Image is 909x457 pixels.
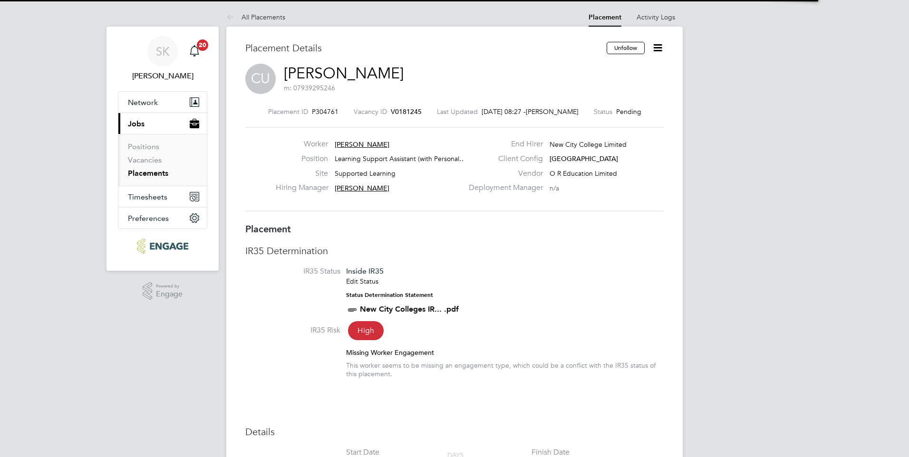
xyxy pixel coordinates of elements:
[268,107,308,116] label: Placement ID
[128,169,168,178] a: Placements
[616,107,641,116] span: Pending
[276,183,328,193] label: Hiring Manager
[637,13,675,21] a: Activity Logs
[128,192,167,201] span: Timesheets
[526,107,579,116] span: [PERSON_NAME]
[335,169,396,178] span: Supported Learning
[128,119,145,128] span: Jobs
[463,154,543,164] label: Client Config
[245,64,276,94] span: CU
[118,36,207,82] a: SK[PERSON_NAME]
[118,186,207,207] button: Timesheets
[128,214,169,223] span: Preferences
[348,321,384,340] span: High
[245,325,340,335] label: IR35 Risk
[185,36,204,67] a: 20
[335,140,389,149] span: [PERSON_NAME]
[346,348,664,357] div: Missing Worker Engagement
[354,107,387,116] label: Vacancy ID
[118,238,207,254] a: Go to home page
[284,64,404,83] a: [PERSON_NAME]
[226,13,285,21] a: All Placements
[118,113,207,134] button: Jobs
[197,39,208,51] span: 20
[276,169,328,179] label: Site
[360,305,459,314] a: New City Colleges IR... .pdf
[482,107,526,116] span: [DATE] 08:27 -
[391,107,422,116] span: V0181245
[346,267,384,276] span: Inside IR35
[118,208,207,228] button: Preferences
[156,290,183,298] span: Engage
[128,142,159,151] a: Positions
[607,42,645,54] button: Unfollow
[276,154,328,164] label: Position
[550,140,627,149] span: New City College Limited
[245,42,600,54] h3: Placement Details
[346,292,433,298] strong: Status Determination Statement
[346,277,378,286] a: Edit Status
[245,267,340,276] label: IR35 Status
[245,426,664,438] h3: Details
[284,84,335,92] span: m: 07939295246
[589,13,621,21] a: Placement
[276,139,328,149] label: Worker
[463,183,543,193] label: Deployment Manager
[118,92,207,113] button: Network
[550,169,617,178] span: O R Education Limited
[128,155,162,164] a: Vacancies
[156,45,170,57] span: SK
[550,154,618,163] span: [GEOGRAPHIC_DATA]
[118,70,207,82] span: Sheeba Kurian
[335,154,466,163] span: Learning Support Assistant (with Personal…
[437,107,478,116] label: Last Updated
[594,107,612,116] label: Status
[463,169,543,179] label: Vendor
[128,98,158,107] span: Network
[550,184,559,192] span: n/a
[106,27,219,271] nav: Main navigation
[137,238,188,254] img: ncclondon-logo-retina.png
[118,134,207,186] div: Jobs
[245,245,664,257] h3: IR35 Determination
[245,223,291,235] b: Placement
[335,184,389,192] span: [PERSON_NAME]
[312,107,338,116] span: P304761
[156,282,183,290] span: Powered by
[463,139,543,149] label: End Hirer
[346,361,664,378] div: This worker seems to be missing an engagement type, which could be a conflict with the IR35 statu...
[143,282,183,300] a: Powered byEngage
